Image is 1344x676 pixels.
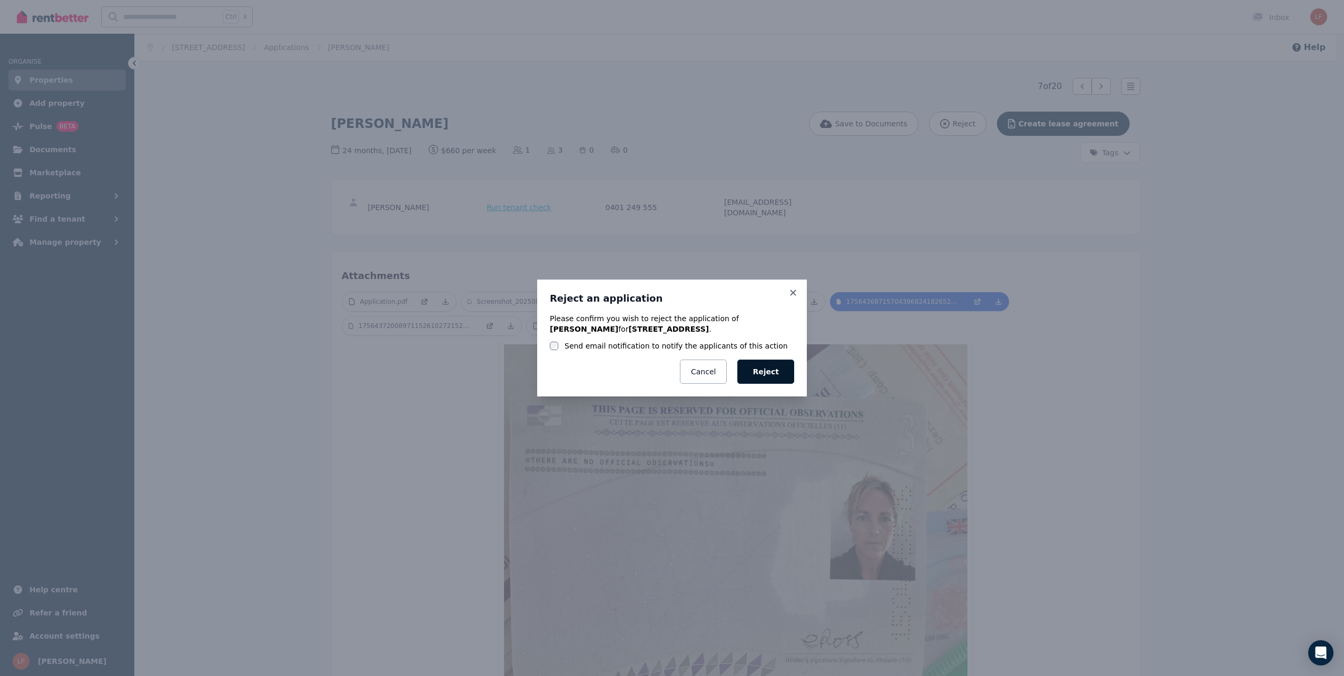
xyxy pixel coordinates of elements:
b: [STREET_ADDRESS] [628,325,709,333]
button: Reject [737,360,794,384]
p: Please confirm you wish to reject the application of for . [550,313,794,334]
h3: Reject an application [550,292,794,305]
label: Send email notification to notify the applicants of this action [565,341,788,351]
div: Open Intercom Messenger [1308,640,1333,665]
b: [PERSON_NAME] [550,325,618,333]
button: Cancel [680,360,727,384]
